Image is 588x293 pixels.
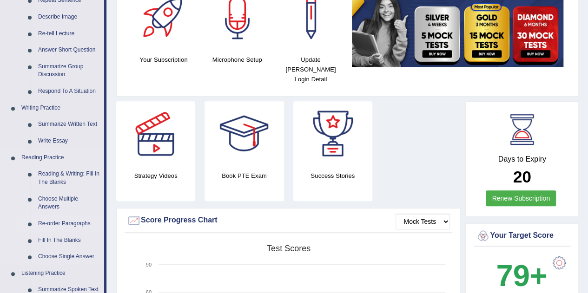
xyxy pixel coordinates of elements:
[34,9,104,26] a: Describe Image
[146,262,152,267] text: 90
[34,191,104,215] a: Choose Multiple Answers
[513,168,531,186] b: 20
[496,259,547,293] b: 79+
[34,232,104,249] a: Fill In The Blanks
[34,59,104,83] a: Summarize Group Discussion
[34,166,104,190] a: Reading & Writing: Fill In The Blanks
[17,265,104,282] a: Listening Practice
[34,42,104,59] a: Answer Short Question
[34,215,104,232] a: Re-order Paragraphs
[205,55,269,65] h4: Microphone Setup
[34,133,104,150] a: Write Essay
[17,150,104,166] a: Reading Practice
[132,55,196,65] h4: Your Subscription
[476,155,568,163] h4: Days to Expiry
[34,26,104,42] a: Re-tell Lecture
[486,190,556,206] a: Renew Subscription
[34,116,104,133] a: Summarize Written Text
[17,100,104,117] a: Writing Practice
[267,244,311,253] tspan: Test scores
[293,171,372,181] h4: Success Stories
[278,55,343,84] h4: Update [PERSON_NAME] Login Detail
[127,214,450,228] div: Score Progress Chart
[476,229,568,243] div: Your Target Score
[34,248,104,265] a: Choose Single Answer
[205,171,284,181] h4: Book PTE Exam
[116,171,195,181] h4: Strategy Videos
[34,83,104,100] a: Respond To A Situation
